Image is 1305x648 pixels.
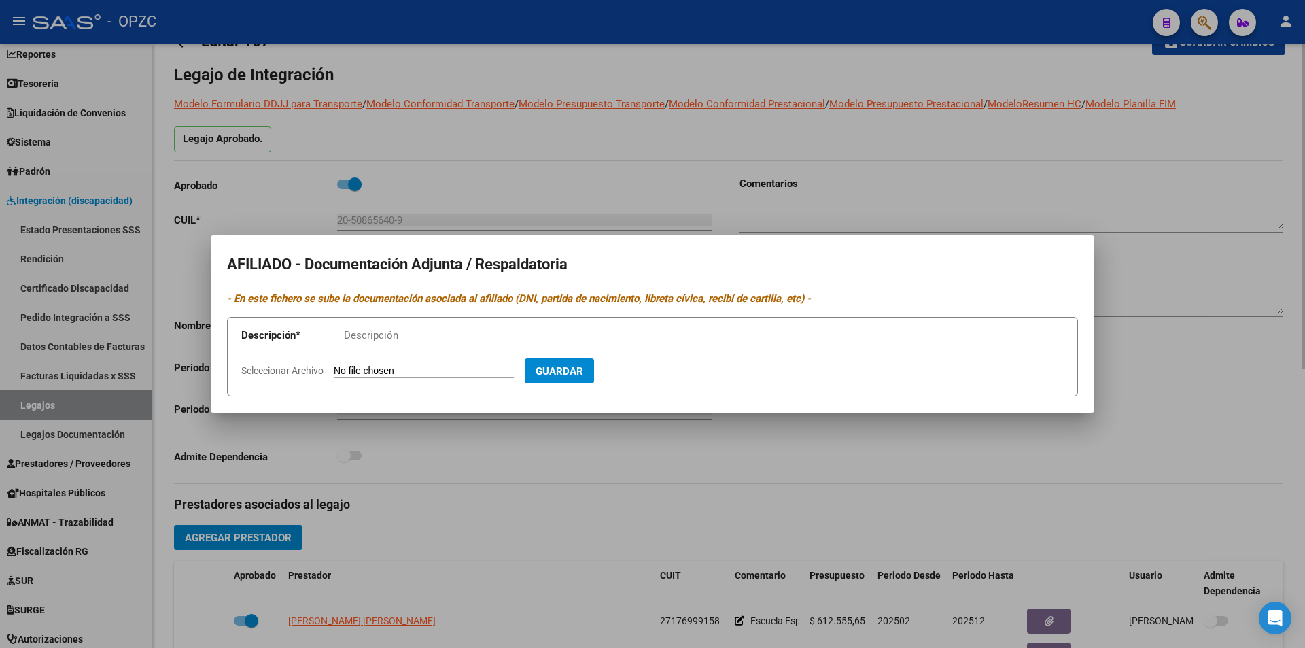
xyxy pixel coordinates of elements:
[525,358,594,383] button: Guardar
[1259,602,1291,634] div: Open Intercom Messenger
[227,252,1078,277] h2: AFILIADO - Documentación Adjunta / Respaldatoria
[536,365,583,377] span: Guardar
[241,328,344,343] p: Descripción
[241,365,324,376] span: Seleccionar Archivo
[227,292,811,305] i: - En este fichero se sube la documentación asociada al afiliado (DNI, partida de nacimiento, libr...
